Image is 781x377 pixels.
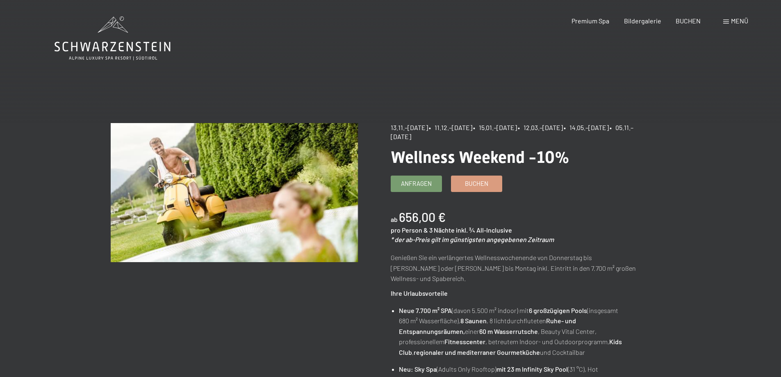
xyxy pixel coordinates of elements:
[429,226,455,234] span: 3 Nächte
[444,338,485,345] strong: Fitnesscenter
[479,327,538,335] strong: 60 m Wasserrutsche
[731,17,748,25] span: Menü
[624,17,661,25] a: Bildergalerie
[429,123,472,131] span: • 11.12.–[DATE]
[414,348,540,356] strong: regionaler und mediterraner Gourmetküche
[111,123,358,262] img: Wellness Weekend -10%
[391,226,428,234] span: pro Person &
[391,289,448,297] strong: Ihre Urlaubsvorteile
[473,123,517,131] span: • 15.01.–[DATE]
[401,179,432,188] span: Anfragen
[451,176,502,192] a: Buchen
[676,17,701,25] a: BUCHEN
[399,338,622,356] strong: Kids Club
[391,123,428,131] span: 13.11.–[DATE]
[391,235,554,243] em: * der ab-Preis gilt im günstigsten angegebenen Zeitraum
[496,365,568,373] strong: mit 23 m Infinity Sky Pool
[399,365,437,373] strong: Neu: Sky Spa
[399,317,576,335] strong: Ruhe- und Entspannungsräumen,
[564,123,609,131] span: • 14.05.–[DATE]
[399,306,452,314] strong: Neue 7.700 m² SPA
[399,210,446,224] b: 656,00 €
[399,305,638,358] li: (davon 5.500 m² indoor) mit (insgesamt 680 m² Wasserfläche), , 8 lichtdurchfluteten einer , Beaut...
[391,252,638,284] p: Genießen Sie ein verlängertes Wellnesswochenende von Donnerstag bis [PERSON_NAME] oder [PERSON_NA...
[529,306,587,314] strong: 6 großzügigen Pools
[572,17,609,25] a: Premium Spa
[391,215,398,223] span: ab
[391,148,569,167] span: Wellness Weekend -10%
[460,317,487,324] strong: 8 Saunen
[391,176,442,192] a: Anfragen
[456,226,512,234] span: inkl. ¾ All-Inclusive
[465,179,488,188] span: Buchen
[518,123,563,131] span: • 12.03.–[DATE]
